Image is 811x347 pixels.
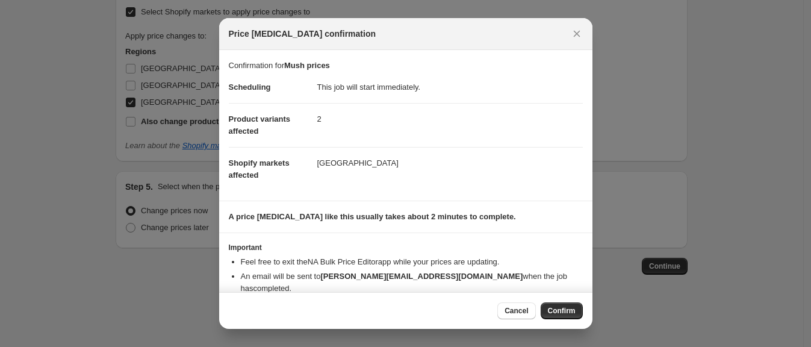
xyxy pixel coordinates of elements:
p: Confirmation for [229,60,583,72]
span: Price [MEDICAL_DATA] confirmation [229,28,376,40]
dd: This job will start immediately. [317,72,583,103]
span: Cancel [505,306,528,316]
button: Confirm [541,302,583,319]
span: Scheduling [229,83,271,92]
span: Shopify markets affected [229,158,290,180]
li: Feel free to exit the NA Bulk Price Editor app while your prices are updating. [241,256,583,268]
dd: [GEOGRAPHIC_DATA] [317,147,583,179]
span: Confirm [548,306,576,316]
h3: Important [229,243,583,252]
dd: 2 [317,103,583,135]
button: Close [568,25,585,42]
span: Product variants affected [229,114,291,136]
button: Cancel [497,302,535,319]
b: [PERSON_NAME][EMAIL_ADDRESS][DOMAIN_NAME] [320,272,523,281]
b: Mush prices [284,61,330,70]
li: An email will be sent to when the job has completed . [241,270,583,295]
b: A price [MEDICAL_DATA] like this usually takes about 2 minutes to complete. [229,212,516,221]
